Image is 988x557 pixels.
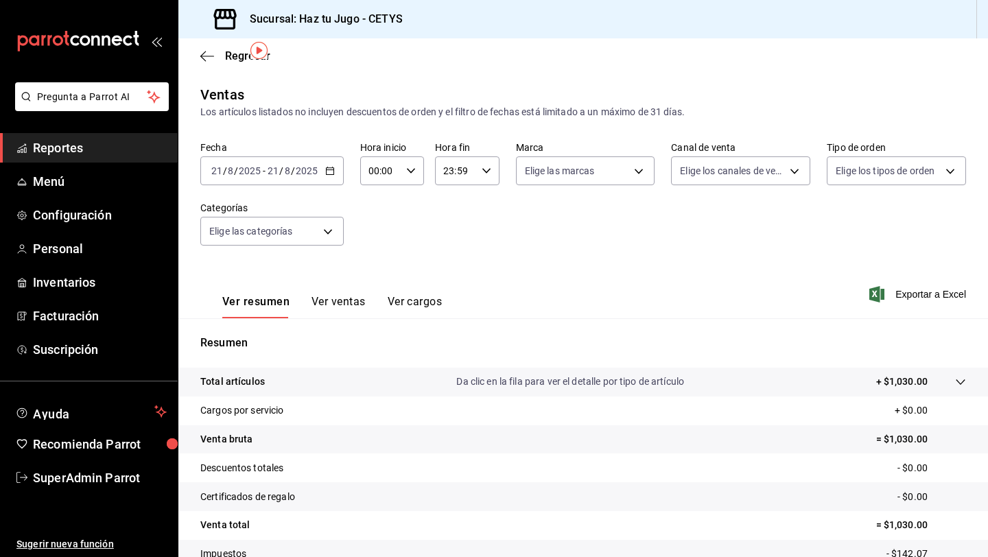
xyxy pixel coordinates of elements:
[33,435,167,453] span: Recomienda Parrot
[10,99,169,114] a: Pregunta a Parrot AI
[435,143,499,152] label: Hora fin
[200,84,244,105] div: Ventas
[222,295,290,318] button: Ver resumen
[836,164,934,178] span: Elige los tipos de orden
[876,432,966,447] p: = $1,030.00
[33,469,167,487] span: SuperAdmin Parrot
[33,403,149,420] span: Ayuda
[151,36,162,47] button: open_drawer_menu
[16,537,167,552] span: Sugerir nueva función
[311,295,366,318] button: Ver ventas
[250,42,268,59] img: Tooltip marker
[279,165,283,176] span: /
[876,375,928,389] p: + $1,030.00
[209,224,293,238] span: Elige las categorías
[456,375,684,389] p: Da clic en la fila para ver el detalle por tipo de artículo
[680,164,785,178] span: Elige los canales de venta
[200,143,344,152] label: Fecha
[225,49,270,62] span: Regresar
[37,90,148,104] span: Pregunta a Parrot AI
[267,165,279,176] input: --
[211,165,223,176] input: --
[827,143,966,152] label: Tipo de orden
[200,490,295,504] p: Certificados de regalo
[897,461,966,475] p: - $0.00
[897,490,966,504] p: - $0.00
[33,139,167,157] span: Reportes
[33,273,167,292] span: Inventarios
[200,49,270,62] button: Regresar
[33,206,167,224] span: Configuración
[295,165,318,176] input: ----
[200,335,966,351] p: Resumen
[872,286,966,303] button: Exportar a Excel
[291,165,295,176] span: /
[200,461,283,475] p: Descuentos totales
[234,165,238,176] span: /
[263,165,266,176] span: -
[200,518,250,532] p: Venta total
[876,518,966,532] p: = $1,030.00
[200,432,252,447] p: Venta bruta
[895,403,966,418] p: + $0.00
[200,375,265,389] p: Total artículos
[200,403,284,418] p: Cargos por servicio
[516,143,655,152] label: Marca
[239,11,403,27] h3: Sucursal: Haz tu Jugo - CETYS
[223,165,227,176] span: /
[200,105,966,119] div: Los artículos listados no incluyen descuentos de orden y el filtro de fechas está limitado a un m...
[227,165,234,176] input: --
[33,172,167,191] span: Menú
[360,143,424,152] label: Hora inicio
[200,203,344,213] label: Categorías
[525,164,595,178] span: Elige las marcas
[15,82,169,111] button: Pregunta a Parrot AI
[671,143,810,152] label: Canal de venta
[222,295,442,318] div: navigation tabs
[388,295,443,318] button: Ver cargos
[284,165,291,176] input: --
[33,340,167,359] span: Suscripción
[238,165,261,176] input: ----
[33,239,167,258] span: Personal
[33,307,167,325] span: Facturación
